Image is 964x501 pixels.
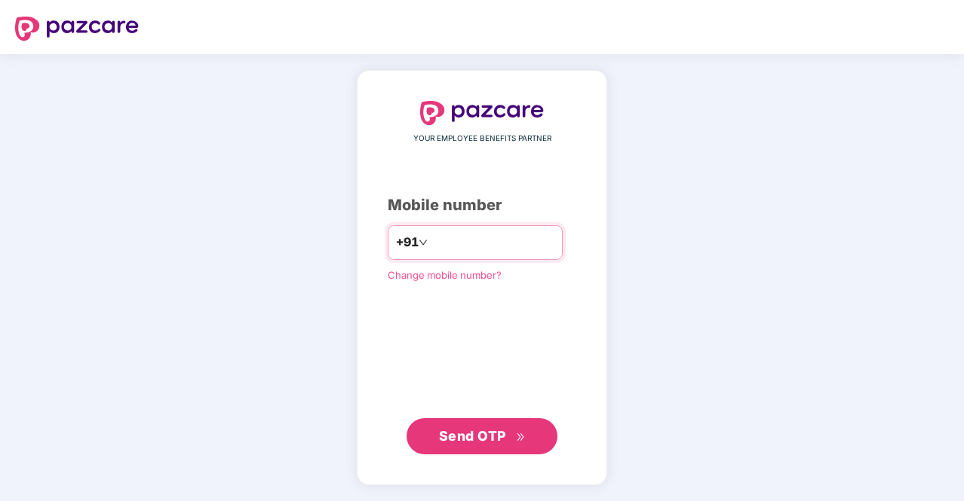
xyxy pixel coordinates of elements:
span: YOUR EMPLOYEE BENEFITS PARTNER [413,133,551,145]
img: logo [420,101,544,125]
span: double-right [516,432,526,442]
a: Change mobile number? [388,269,502,281]
button: Send OTPdouble-right [407,418,557,454]
div: Mobile number [388,194,576,217]
span: down [419,238,428,247]
img: logo [15,17,139,41]
span: Send OTP [439,428,506,444]
span: +91 [396,233,419,252]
